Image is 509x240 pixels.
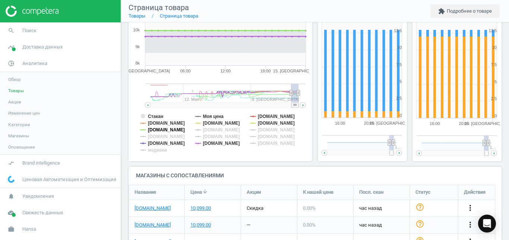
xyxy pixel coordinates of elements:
tspan: [DOMAIN_NAME] [203,121,240,126]
span: Доставка данных [22,44,63,50]
i: help_outline [415,203,424,212]
text: 20:00 [364,121,374,126]
tspan: [DOMAIN_NAME] [203,141,240,146]
text: 0 [494,113,497,118]
span: Изменение цен [8,110,40,116]
span: Brand intelligence [22,160,60,166]
text: 18:00 [260,69,271,73]
span: Поиск [22,27,37,34]
img: wGWNvw8QSZomAAAAABJRU5ErkJggg== [8,176,15,183]
a: Страница товара [160,13,198,19]
div: 10,099.00 [190,205,211,212]
a: [DOMAIN_NAME] [135,222,171,228]
tspan: 14. [GEOGRAPHIC_DATA] [121,69,170,73]
text: 16:00 [335,121,345,126]
span: 0.00 % [303,205,316,211]
span: Цена [190,189,202,196]
tspan: [DOMAIN_NAME] [148,134,185,139]
i: pie_chart_outlined [4,56,18,71]
span: Название [135,189,156,196]
span: Посл. скан [359,189,383,196]
span: Аналитика [22,60,47,67]
text: 10k [133,28,140,32]
tspan: 1… [395,145,401,150]
div: 10,099.00 [190,222,211,228]
text: 9k [135,44,140,49]
i: more_vert [466,203,475,212]
i: notifications [4,189,18,203]
h4: Магазины с сопоставлениями [129,167,502,184]
button: more_vert [466,220,475,230]
tspan: медиана [148,147,167,153]
text: 10 [492,45,497,50]
i: timeline [4,40,18,54]
span: Действия [464,189,486,196]
i: cloud_done [4,206,18,220]
span: 0.00 % [303,222,316,228]
tspan: [DOMAIN_NAME] [258,134,295,139]
tspan: [DOMAIN_NAME] [258,141,295,146]
span: Ценовая Автоматизация и Оптимизация [22,176,116,183]
tspan: [DOMAIN_NAME] [148,127,185,133]
span: Hansa [22,226,36,233]
text: 0 [399,113,402,118]
text: 2.5 [491,96,496,101]
i: compare_arrows [4,156,18,170]
text: 16:00 [430,121,440,126]
span: час назад [359,222,404,228]
tspan: Моя цена [203,114,224,119]
a: Товары [129,13,145,19]
text: 2.5 [396,96,402,101]
tspan: 1… [490,145,496,150]
span: К нашей цене [303,189,333,196]
text: 06:00 [180,69,191,73]
button: extensionПодробнее о товаре [430,4,500,18]
tspan: 15. [GEOGRAPHIC_DATA] [273,69,323,73]
button: more_vert [466,203,475,213]
i: extension [438,8,445,15]
tspan: [DOMAIN_NAME] [203,127,240,133]
text: 7.5 [491,62,496,67]
span: скидка [247,205,263,211]
tspan: [DOMAIN_NAME] [258,121,295,126]
text: 12.5 [394,28,402,33]
span: Страница товара [129,3,189,12]
text: 10 [397,45,402,50]
span: Свежесть данных [22,209,63,216]
span: Товары [8,88,24,94]
a: [DOMAIN_NAME] [135,205,171,212]
tspan: [DOMAIN_NAME] [203,134,240,139]
span: Статус [415,189,430,196]
span: Обзор [8,77,21,82]
span: Категории [8,122,30,128]
span: Магазины [8,133,29,139]
div: — [247,222,250,228]
i: arrow_downward [202,188,208,194]
span: Уведомления [22,193,54,200]
text: 8k [135,61,140,65]
span: Акции [247,189,261,196]
span: Оповещения [8,144,35,150]
text: 12:00 [220,69,231,73]
tspan: [DOMAIN_NAME] [148,121,185,126]
img: ajHJNr6hYgQAAAAASUVORK5CYII= [6,6,59,17]
i: search [4,24,18,38]
span: Акции [8,99,21,105]
tspan: 15. [GEOGRAPHIC_DATA] [369,121,419,126]
text: 12.5 [489,28,496,33]
tspan: [DOMAIN_NAME] [148,141,185,146]
tspan: Стакан [148,114,163,119]
text: 5 [494,80,497,84]
i: help_outline [415,219,424,228]
text: 7.5 [396,62,402,67]
div: Open Intercom Messenger [478,215,496,233]
text: 20:00 [459,121,469,126]
i: work [4,222,18,236]
tspan: [DOMAIN_NAME] [258,127,295,133]
tspan: [DOMAIN_NAME] [258,114,295,119]
text: 5 [399,80,402,84]
span: час назад [359,205,404,212]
